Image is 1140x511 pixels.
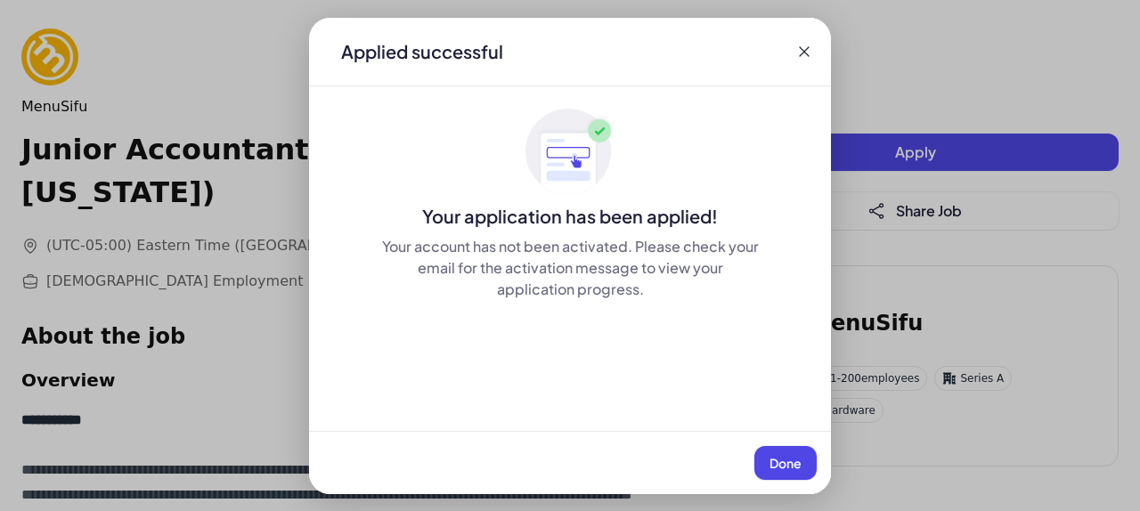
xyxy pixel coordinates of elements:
button: Done [754,446,817,480]
div: Your account has not been activated. Please check your email for the activation message to view y... [380,236,760,300]
span: Done [769,455,802,471]
img: ApplyedMaskGroup3.svg [525,108,615,197]
div: Your application has been applied! [309,204,831,229]
div: Applied successful [341,39,503,64]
